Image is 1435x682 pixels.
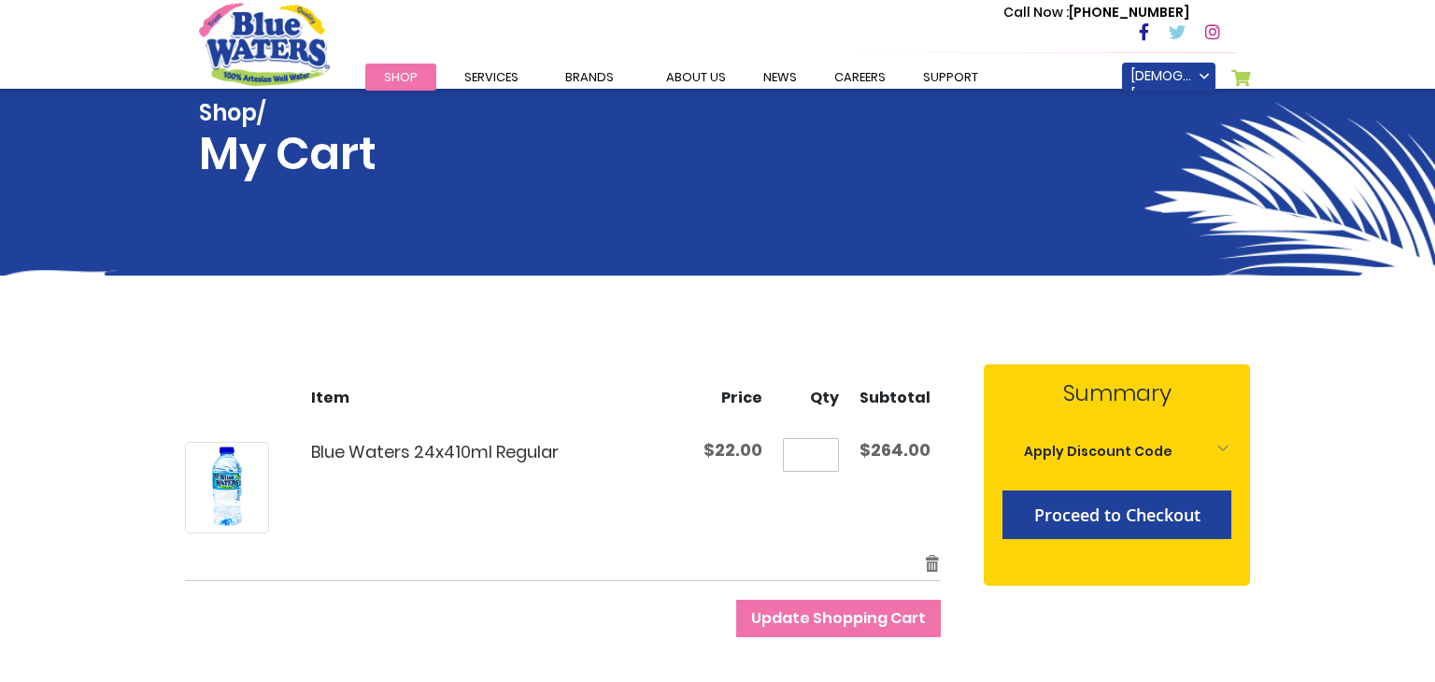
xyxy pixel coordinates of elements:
[745,64,816,91] a: News
[1002,377,1231,410] strong: Summary
[1122,63,1215,91] a: [DEMOGRAPHIC_DATA][PERSON_NAME]
[1024,442,1172,461] strong: Apply Discount Code
[1034,504,1201,526] span: Proceed to Checkout
[1002,490,1231,539] button: Proceed to Checkout
[311,440,559,463] a: Blue Waters 24x410ml Regular
[904,64,997,91] a: support
[736,600,941,637] button: Update Shopping Cart
[199,3,330,85] a: store logo
[464,68,519,86] span: Services
[703,438,762,462] span: $22.00
[199,100,377,180] h1: My Cart
[311,387,349,408] span: Item
[1003,3,1069,21] span: Call Now :
[816,64,904,91] a: careers
[186,447,268,529] img: Blue Waters 24x410ml Regular
[647,64,745,91] a: about us
[185,442,269,533] a: Blue Waters 24x410ml Regular
[721,387,762,408] span: Price
[810,387,839,408] span: Qty
[384,68,418,86] span: Shop
[751,607,926,629] span: Update Shopping Cart
[1003,3,1189,22] p: [PHONE_NUMBER]
[860,438,931,462] span: $264.00
[565,68,614,86] span: Brands
[199,100,377,127] span: Shop/
[860,387,931,408] span: Subtotal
